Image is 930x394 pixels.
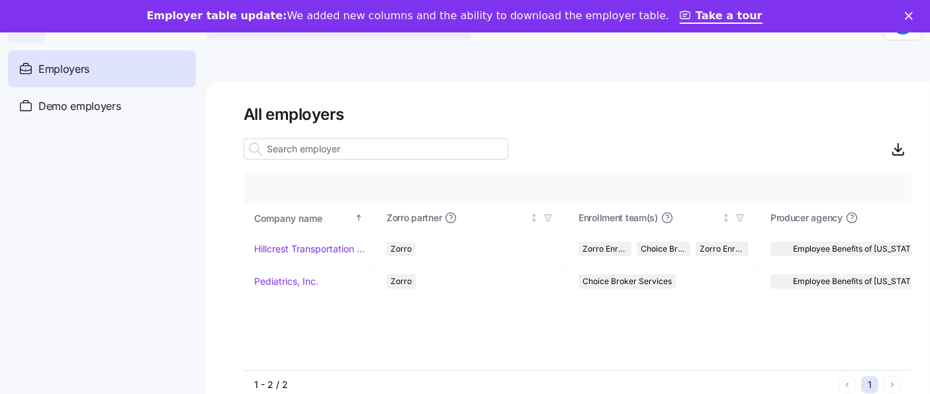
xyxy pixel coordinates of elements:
a: Employers [8,50,196,87]
a: Take a tour [680,9,763,24]
span: Zorro partner [387,211,442,224]
button: 1 [861,376,878,393]
div: Not sorted [530,213,539,222]
span: Employee Benefits of [US_STATE] [793,242,918,256]
div: Close [905,12,918,20]
button: Next page [884,376,901,393]
span: Employee Benefits of [US_STATE] [793,274,918,289]
span: Zorro [391,242,412,256]
div: Sorted ascending [354,213,363,222]
div: 1 - 2 / 2 [254,378,833,391]
a: Hillcrest Transportation Inc. [254,242,365,256]
span: Zorro Enrollment Team [582,242,628,256]
div: Not sorted [721,213,731,222]
div: We added new columns and the ability to download the employer table. [146,9,669,23]
h1: All employers [244,104,911,124]
span: Choice Broker Services [582,274,672,289]
span: Employers [38,61,89,77]
span: Choice Broker Services [641,242,686,256]
th: Enrollment team(s)Not sorted [568,203,760,233]
span: Enrollment team(s) [579,211,658,224]
input: Search employer [244,138,508,160]
th: Zorro partnerNot sorted [376,203,568,233]
span: Producer agency [770,211,843,224]
span: Demo employers [38,98,121,115]
button: Previous page [839,376,856,393]
a: Demo employers [8,87,196,124]
a: Pediatrics, Inc. [254,275,318,288]
div: Company name [254,211,352,226]
b: Employer table update: [146,9,287,22]
th: Company nameSorted ascending [244,203,376,233]
span: Zorro [391,274,412,289]
span: Zorro Enrollment Experts [700,242,745,256]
